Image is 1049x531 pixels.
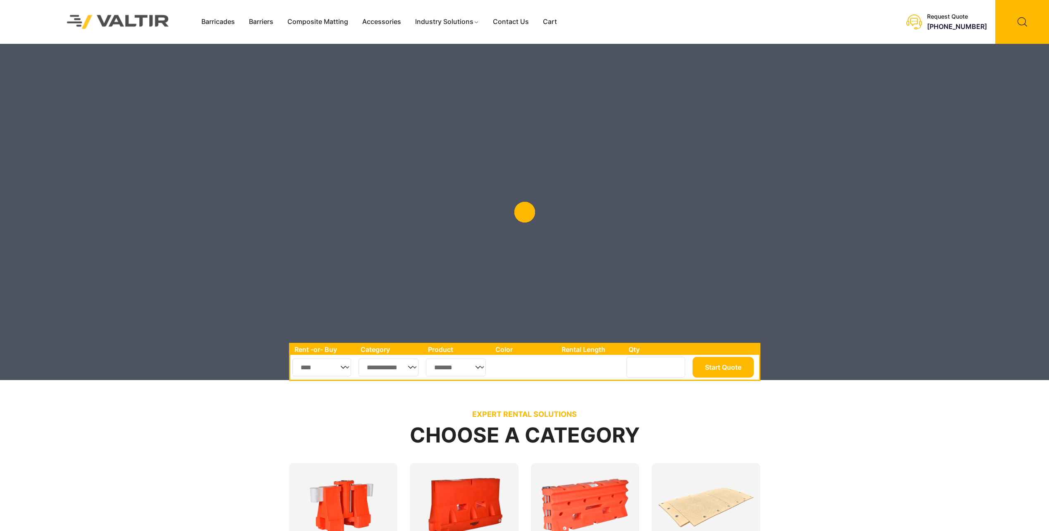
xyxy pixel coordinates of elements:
th: Rental Length [557,344,624,355]
a: [PHONE_NUMBER] [927,22,987,31]
th: Product [424,344,491,355]
h2: Choose a Category [289,424,760,447]
a: Composite Matting [280,16,355,28]
button: Start Quote [693,357,754,378]
a: Accessories [355,16,408,28]
a: Barricades [194,16,242,28]
a: Industry Solutions [408,16,486,28]
img: Valtir Rentals [56,4,180,39]
div: Request Quote [927,13,987,20]
th: Category [356,344,424,355]
th: Qty [624,344,690,355]
th: Rent -or- Buy [290,344,356,355]
a: Barriers [242,16,280,28]
a: Contact Us [486,16,536,28]
a: Cart [536,16,564,28]
th: Color [491,344,558,355]
p: EXPERT RENTAL SOLUTIONS [289,410,760,419]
